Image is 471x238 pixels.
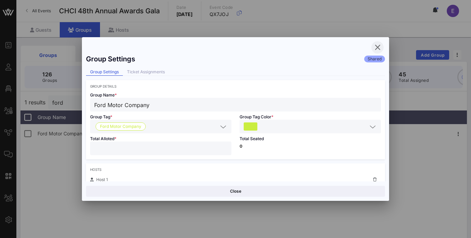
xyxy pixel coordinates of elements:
span: Group Tag Color [240,114,273,119]
div: Group Details [90,84,381,88]
button: Close [86,186,385,197]
span: Group Tag [90,114,112,119]
div: Group Settings [86,55,135,63]
div: Shared [364,56,385,62]
span: Ford Motor Company [100,123,141,130]
div: Hosts [90,167,381,172]
div: Ticket Assignments [123,69,169,76]
span: Total Alloted [90,136,116,141]
p: 0 [240,144,381,148]
span: Host 1 [96,177,108,182]
span: Group Name [90,92,117,98]
div: Ford Motor Company [90,120,231,133]
span: Total Seated [240,136,264,141]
